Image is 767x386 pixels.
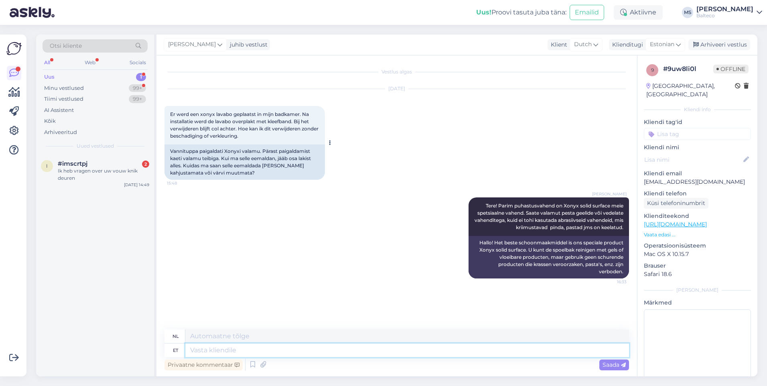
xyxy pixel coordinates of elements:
span: 16:33 [597,279,627,285]
p: Kliendi telefon [644,189,751,198]
div: Aktiivne [614,5,663,20]
div: nl [172,329,179,343]
div: Tiimi vestlused [44,95,83,103]
div: Balteco [696,12,753,19]
div: Arhiveeri vestlus [688,39,750,50]
div: et [173,343,178,357]
input: Lisa tag [644,128,751,140]
div: 99+ [129,95,146,103]
span: [PERSON_NAME] [168,40,216,49]
div: AI Assistent [44,106,74,114]
div: Privaatne kommentaar [164,360,243,370]
img: Askly Logo [6,41,22,56]
div: [GEOGRAPHIC_DATA], [GEOGRAPHIC_DATA] [646,82,735,99]
span: Saada [603,361,626,368]
span: Er werd een xonyx lavabo geplaatst in mijn badkamer. Na installatie werd de lavabo overplakt met ... [170,111,320,139]
div: Minu vestlused [44,84,84,92]
div: Kõik [44,117,56,125]
span: Offline [713,65,749,73]
div: Vannituppa paigaldati Xonyxi valamu. Pärast paigaldamist kaeti valamu teibiga. Kui ma selle eemal... [164,144,325,180]
div: Arhiveeritud [44,128,77,136]
p: Mac OS X 10.15.7 [644,250,751,258]
div: [PERSON_NAME] [696,6,753,12]
div: [DATE] [164,85,629,92]
a: [PERSON_NAME]Balteco [696,6,762,19]
span: Otsi kliente [50,42,82,50]
div: juhib vestlust [227,41,268,49]
p: [EMAIL_ADDRESS][DOMAIN_NAME] [644,178,751,186]
div: Socials [128,57,148,68]
p: Klienditeekond [644,212,751,220]
input: Lisa nimi [644,155,742,164]
div: Proovi tasuta juba täna: [476,8,566,17]
div: Vestlus algas [164,68,629,75]
div: All [43,57,52,68]
p: Märkmed [644,299,751,307]
p: Vaata edasi ... [644,231,751,238]
div: Web [83,57,97,68]
span: Uued vestlused [77,142,114,150]
p: Safari 18.6 [644,270,751,278]
div: # 9uw8li0l [663,64,713,74]
span: Dutch [574,40,592,49]
p: Operatsioonisüsteem [644,242,751,250]
a: [URL][DOMAIN_NAME] [644,221,707,228]
div: Hallo! Het beste schoonmaakmiddel is ons speciale product Xonyx solid surface. U kunt de spoelbak... [469,236,629,278]
b: Uus! [476,8,491,16]
div: Klienditugi [609,41,643,49]
p: Brauser [644,262,751,270]
span: 9 [651,67,654,73]
div: Kliendi info [644,106,751,113]
div: [PERSON_NAME] [644,286,751,294]
div: [DATE] 14:49 [124,182,149,188]
p: Kliendi tag'id [644,118,751,126]
p: Kliendi nimi [644,143,751,152]
button: Emailid [570,5,604,20]
div: 99+ [129,84,146,92]
div: MS [682,7,693,18]
span: Tere! Parim puhastusvahend on Xonyx solid surface meie spetsiaalne vahend. Saate valamut pesta ge... [475,203,625,230]
div: Ik heb vragen over uw vouw knik deuren [58,167,149,182]
p: Kliendi email [644,169,751,178]
div: Klient [548,41,567,49]
span: Estonian [650,40,674,49]
span: 15:48 [167,180,197,186]
div: Küsi telefoninumbrit [644,198,708,209]
div: 2 [142,160,149,168]
div: Uus [44,73,55,81]
div: 1 [136,73,146,81]
span: [PERSON_NAME] [592,191,627,197]
span: #imscrtpj [58,160,87,167]
span: i [46,163,48,169]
